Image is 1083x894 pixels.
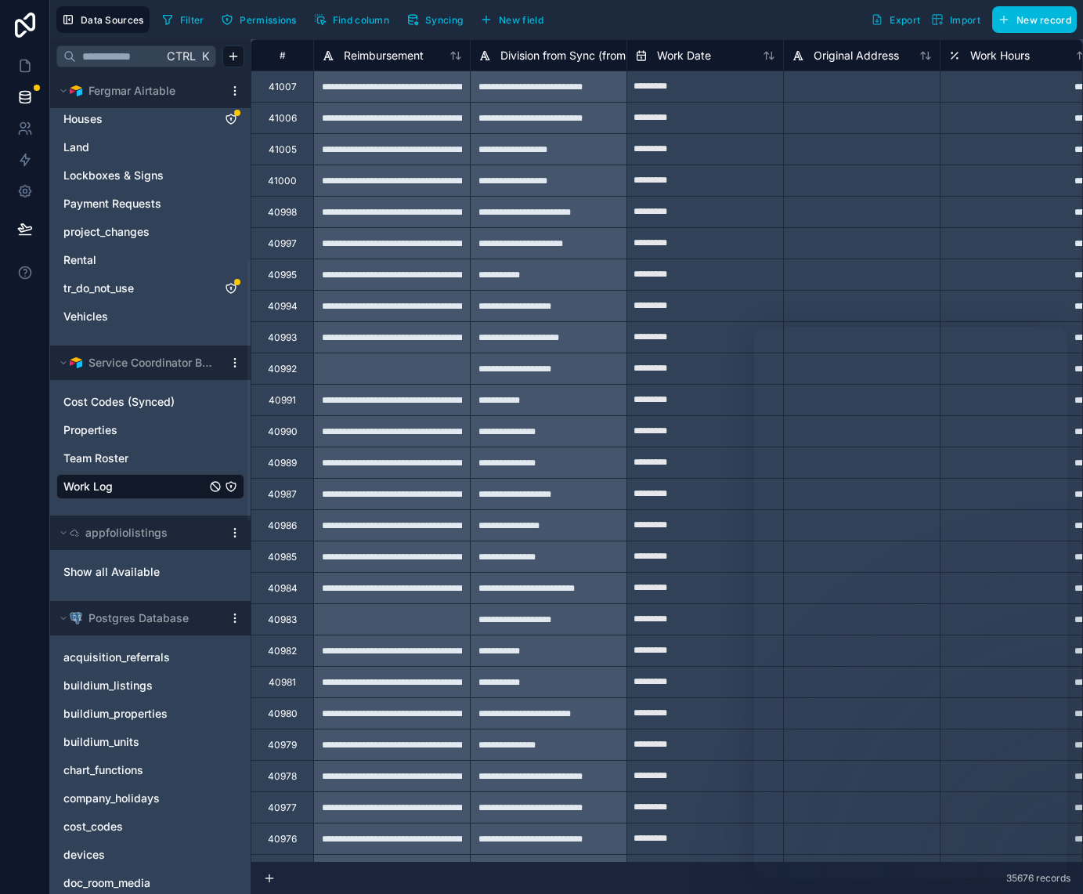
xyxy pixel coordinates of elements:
[63,309,108,324] span: Vehicles
[425,14,463,26] span: Syncing
[63,819,206,834] a: cost_codes
[401,8,475,31] a: Syncing
[268,300,298,313] div: 40994
[269,143,297,156] div: 41005
[268,582,298,595] div: 40984
[56,352,222,374] button: Airtable LogoService Coordinator Base
[56,219,244,244] div: project_changes
[970,48,1030,63] span: Work Hours
[165,46,197,66] span: Ctrl
[63,168,164,183] span: Lockboxes & Signs
[63,791,206,806] a: company_holidays
[63,706,168,722] span: buildium_properties
[63,762,143,778] span: chart_functions
[63,451,128,466] span: Team Roster
[1006,872,1070,885] span: 35676 records
[88,83,175,99] span: Fergmar Airtable
[814,48,899,63] span: Original Address
[56,645,244,670] div: acquisition_referrals
[63,791,160,806] span: company_holidays
[268,833,297,845] div: 40976
[754,327,1067,878] iframe: Intercom live chat
[63,196,161,212] span: Payment Requests
[500,48,706,63] span: Division from Sync (from Work Address)
[865,6,926,33] button: Export
[268,488,297,501] div: 40987
[63,394,175,410] span: Cost Codes (Synced)
[56,248,244,273] div: Rental
[63,111,206,127] a: Houses
[56,559,244,585] div: Show all Available
[63,479,113,494] span: Work Log
[63,252,206,268] a: Rental
[63,706,206,722] a: buildium_properties
[63,139,206,155] a: Land
[56,701,244,726] div: buildium_properties
[268,425,298,438] div: 40990
[63,252,96,268] span: Rental
[268,551,297,563] div: 40985
[63,650,206,665] a: acquisition_referrals
[268,613,297,626] div: 40983
[344,48,424,63] span: Reimbursement
[333,14,389,26] span: Find column
[56,304,244,329] div: Vehicles
[56,446,244,471] div: Team Roster
[63,281,206,296] a: tr_do_not_use
[268,519,297,532] div: 40986
[156,8,210,31] button: Filter
[268,269,297,281] div: 40995
[63,650,170,665] span: acquisition_referrals
[56,522,222,544] button: appfoliolistings
[56,842,244,867] div: devices
[268,457,297,469] div: 40989
[56,673,244,698] div: buildium_listings
[268,645,297,657] div: 40982
[63,847,105,863] span: devices
[70,357,82,369] img: Airtable Logo
[70,85,82,97] img: Airtable Logo
[88,355,215,371] span: Service Coordinator Base
[63,678,206,693] a: buildium_listings
[200,51,211,62] span: K
[81,14,144,26] span: Data Sources
[70,612,82,624] img: Postgres logo
[63,281,134,296] span: tr_do_not_use
[63,224,150,240] span: project_changes
[56,418,244,443] div: Properties
[499,14,543,26] span: New field
[215,8,308,31] a: Permissions
[56,729,244,755] div: buildium_units
[56,276,244,301] div: tr_do_not_use
[268,237,297,250] div: 40997
[63,875,206,891] a: doc_room_media
[56,474,244,499] div: Work Log
[56,163,244,188] div: Lockboxes & Signs
[63,451,206,466] a: Team Roster
[268,175,297,187] div: 41000
[63,875,150,891] span: doc_room_media
[215,8,301,31] button: Permissions
[56,80,222,102] button: Airtable LogoFergmar Airtable
[63,564,222,580] a: Show all Available
[63,111,103,127] span: Houses
[63,422,117,438] span: Properties
[475,8,549,31] button: New field
[63,819,123,834] span: cost_codes
[268,363,297,375] div: 40992
[63,394,206,410] a: Cost Codes (Synced)
[269,676,296,689] div: 40981
[56,191,244,216] div: Payment Requests
[56,758,244,783] div: chart_functions
[263,49,301,61] div: #
[63,224,206,240] a: project_changes
[56,786,244,811] div: company_holidays
[401,8,468,31] button: Syncing
[63,734,139,750] span: buildium_units
[63,762,206,778] a: chart_functions
[986,6,1077,33] a: New record
[56,6,150,33] button: Data Sources
[268,802,297,814] div: 40977
[950,14,980,26] span: Import
[268,739,297,751] div: 40979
